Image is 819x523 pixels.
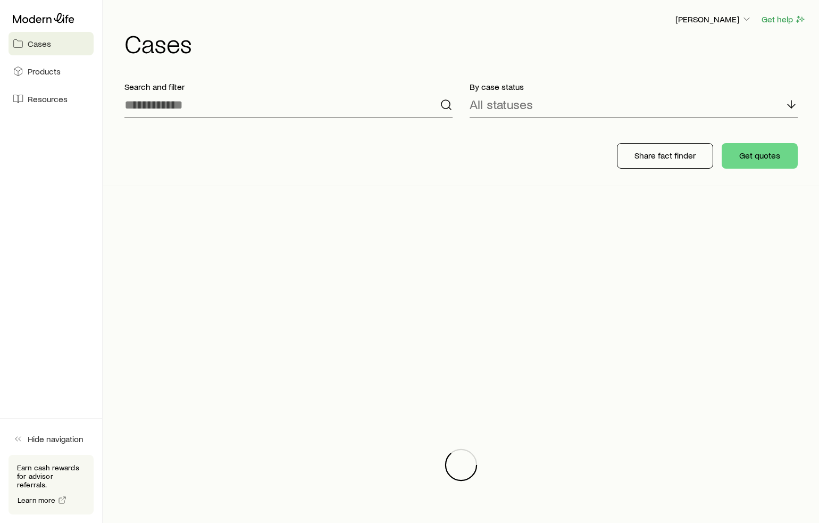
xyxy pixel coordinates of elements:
button: Get help [761,13,806,26]
span: Learn more [18,496,56,504]
span: Hide navigation [28,434,83,444]
button: Hide navigation [9,427,94,451]
button: [PERSON_NAME] [675,13,753,26]
a: Cases [9,32,94,55]
a: Resources [9,87,94,111]
p: Share fact finder [634,150,696,161]
div: Earn cash rewards for advisor referrals.Learn more [9,455,94,514]
button: Share fact finder [617,143,713,169]
button: Get quotes [722,143,798,169]
p: By case status [470,81,798,92]
span: Cases [28,38,51,49]
p: All statuses [470,97,533,112]
p: Earn cash rewards for advisor referrals. [17,463,85,489]
a: Products [9,60,94,83]
span: Products [28,66,61,77]
p: Search and filter [124,81,453,92]
span: Resources [28,94,68,104]
p: [PERSON_NAME] [675,14,752,24]
h1: Cases [124,30,806,56]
